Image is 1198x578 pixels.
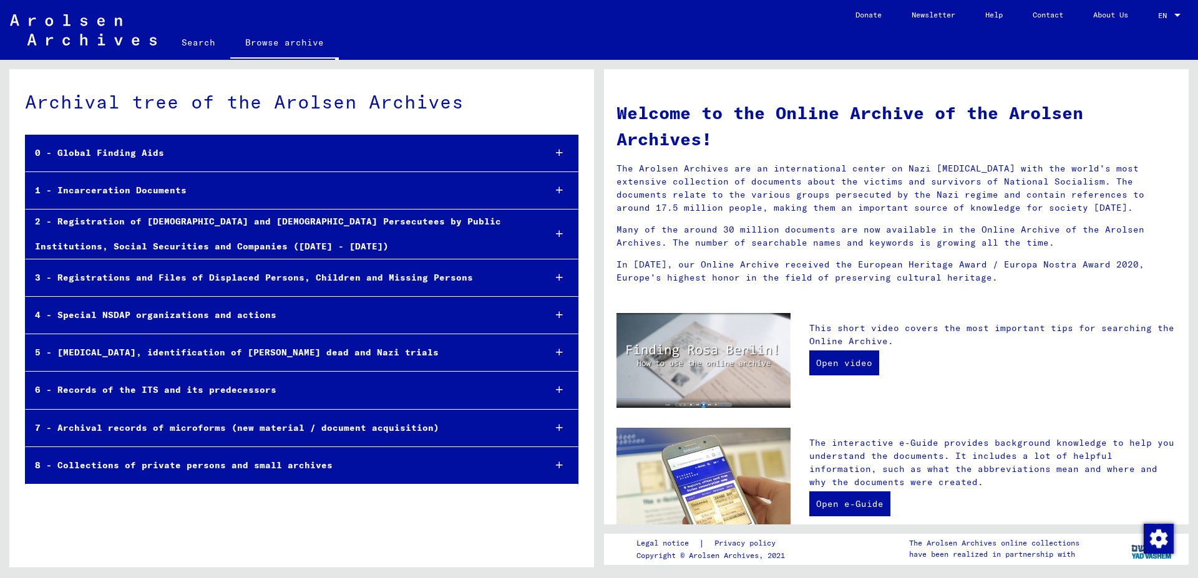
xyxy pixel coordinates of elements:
[616,428,791,544] img: eguide.jpg
[26,453,535,478] div: 8 - Collections of private persons and small archives
[1158,11,1172,20] span: EN
[25,88,578,116] div: Archival tree of the Arolsen Archives
[616,258,1176,284] p: In [DATE], our Online Archive received the European Heritage Award / Europa Nostra Award 2020, Eu...
[809,350,879,375] a: Open video
[26,178,535,203] div: 1 - Incarceration Documents
[616,223,1176,249] p: Many of the around 30 million documents are now available in the Online Archive of the Arolsen Ar...
[26,303,535,327] div: 4 - Special NSDAP organizations and actions
[26,378,535,402] div: 6 - Records of the ITS and its predecessors
[26,340,535,365] div: 5 - [MEDICAL_DATA], identification of [PERSON_NAME] dead and Nazi trials
[909,537,1079,549] p: The Arolsen Archives online collections
[809,436,1176,489] p: The interactive e-Guide provides background knowledge to help you understand the documents. It in...
[636,537,699,550] a: Legal notice
[636,537,791,550] div: |
[167,27,230,57] a: Search
[616,313,791,408] img: video.jpg
[26,210,535,258] div: 2 - Registration of [DEMOGRAPHIC_DATA] and [DEMOGRAPHIC_DATA] Persecutees by Public Institutions,...
[909,549,1079,560] p: have been realized in partnership with
[704,537,791,550] a: Privacy policy
[26,141,535,165] div: 0 - Global Finding Aids
[230,27,339,60] a: Browse archive
[1144,524,1174,554] img: Change consent
[1143,523,1173,553] div: Change consent
[26,416,535,440] div: 7 - Archival records of microforms (new material / document acquisition)
[636,550,791,561] p: Copyright © Arolsen Archives, 2021
[10,14,157,46] img: Arolsen_neg.svg
[809,322,1176,348] p: This short video covers the most important tips for searching the Online Archive.
[809,491,890,516] a: Open e-Guide
[616,162,1176,214] p: The Arolsen Archives are an international center on Nazi [MEDICAL_DATA] with the world’s most ext...
[1129,533,1176,564] img: yv_logo.png
[26,266,535,290] div: 3 - Registrations and Files of Displaced Persons, Children and Missing Persons
[616,100,1176,152] h1: Welcome to the Online Archive of the Arolsen Archives!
